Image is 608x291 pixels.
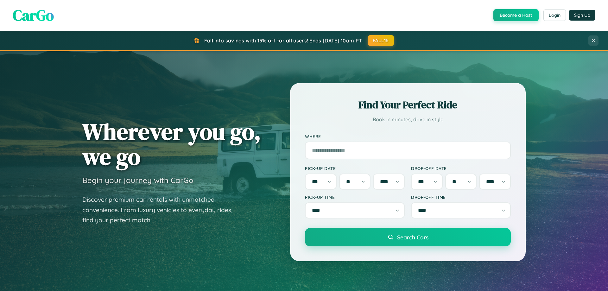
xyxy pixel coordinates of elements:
p: Book in minutes, drive in style [305,115,511,124]
span: Search Cars [397,234,428,241]
button: Login [543,9,566,21]
label: Pick-up Date [305,166,405,171]
label: Where [305,134,511,139]
button: Become a Host [493,9,539,21]
h2: Find Your Perfect Ride [305,98,511,112]
span: CarGo [13,5,54,26]
label: Drop-off Time [411,194,511,200]
p: Discover premium car rentals with unmatched convenience. From luxury vehicles to everyday rides, ... [82,194,241,225]
span: Fall into savings with 15% off for all users! Ends [DATE] 10am PT. [204,37,363,44]
h3: Begin your journey with CarGo [82,175,193,185]
label: Drop-off Date [411,166,511,171]
button: FALL15 [368,35,394,46]
button: Search Cars [305,228,511,246]
label: Pick-up Time [305,194,405,200]
h1: Wherever you go, we go [82,119,261,169]
button: Sign Up [569,10,595,21]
